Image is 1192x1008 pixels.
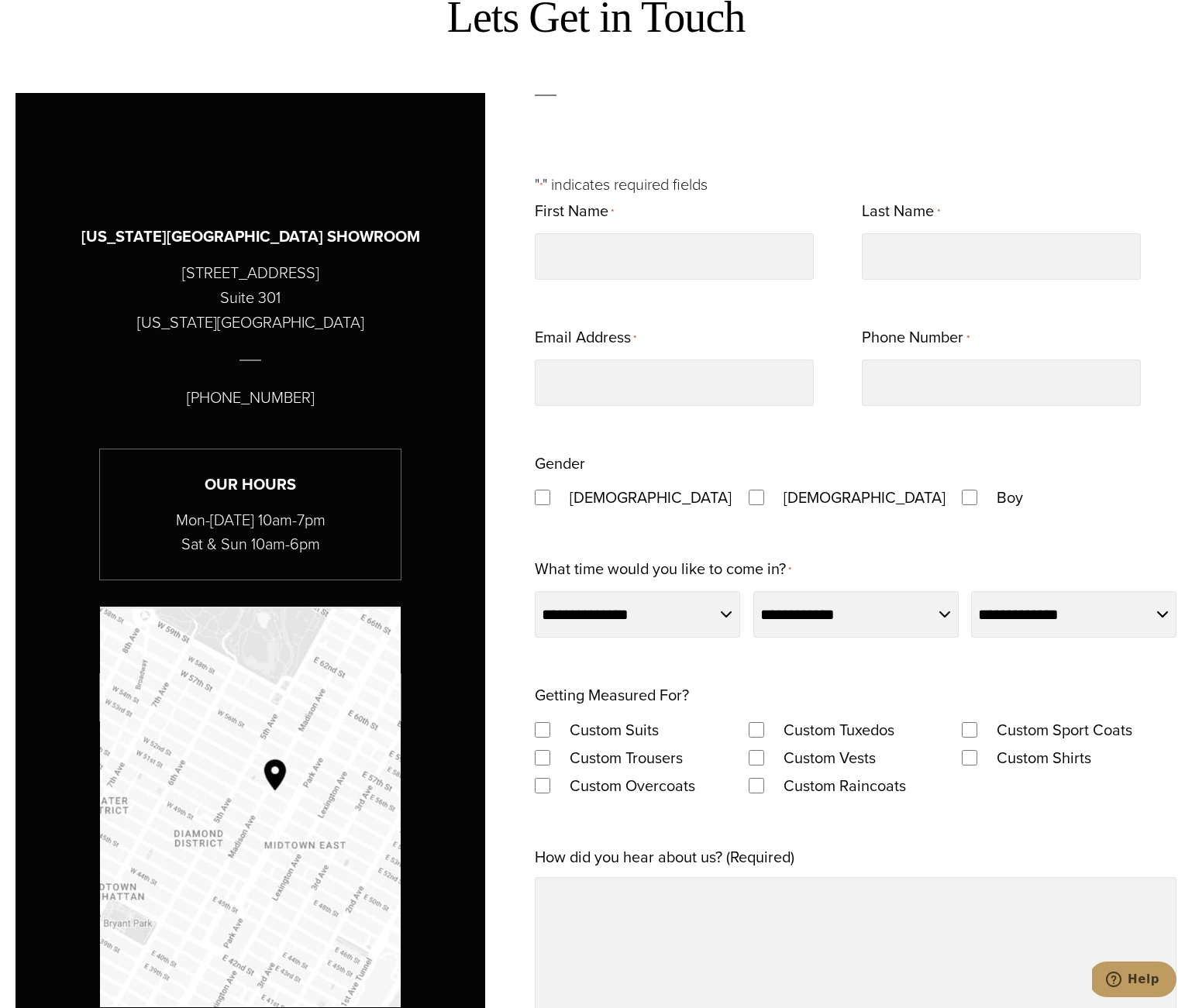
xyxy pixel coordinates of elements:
label: [DEMOGRAPHIC_DATA] [768,483,957,511]
p: [STREET_ADDRESS] Suite 301 [US_STATE][GEOGRAPHIC_DATA] [137,260,364,335]
label: Custom Raincoats [768,772,922,800]
label: Custom Suits [554,716,674,744]
label: How did you hear about us? (Required) [535,843,794,871]
label: [DEMOGRAPHIC_DATA] [554,483,743,511]
label: Boy [981,483,1039,511]
p: [PHONE_NUMBER] [187,385,315,410]
iframe: Opens a widget where you can chat to one of our agents [1092,962,1176,1000]
label: Last Name [862,197,939,227]
label: First Name [535,197,614,227]
label: Phone Number [862,323,969,353]
label: Custom Trousers [554,744,698,772]
a: Map to Alan David Custom [100,607,401,1007]
label: Custom Vests [768,744,891,772]
label: Custom Shirts [981,744,1107,772]
label: Custom Overcoats [554,772,711,800]
label: What time would you like to come in? [535,555,791,585]
label: Custom Sport Coats [981,716,1148,744]
label: Email Address [535,323,636,353]
img: Google map with pin showing Alan David location at Madison Avenue & 53rd Street NY [100,607,401,1007]
h3: [US_STATE][GEOGRAPHIC_DATA] SHOWROOM [81,225,420,249]
p: Mon-[DATE] 10am-7pm Sat & Sun 10am-6pm [100,508,401,556]
legend: Gender [535,449,585,477]
label: Custom Tuxedos [768,716,910,744]
legend: Getting Measured For? [535,681,689,709]
p: " " indicates required fields [535,172,1176,197]
h3: Our Hours [100,473,401,497]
